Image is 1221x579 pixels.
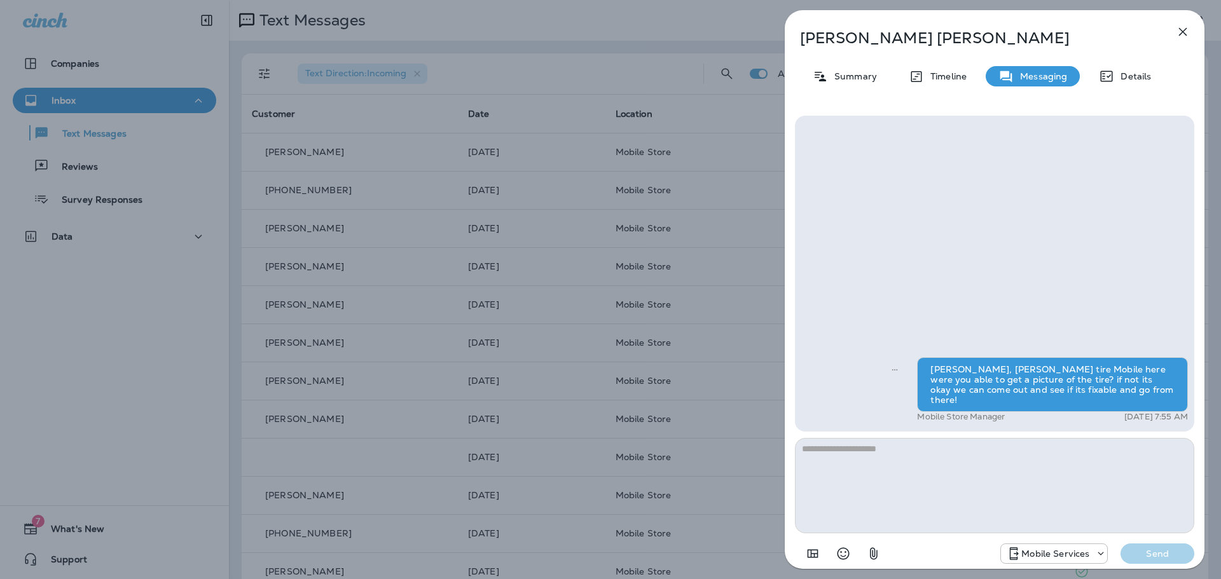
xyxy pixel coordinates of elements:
button: Add in a premade template [800,541,825,566]
p: Messaging [1014,71,1067,81]
div: [PERSON_NAME], [PERSON_NAME] tire Mobile here were you able to get a picture of the tire? if not ... [917,357,1188,412]
p: [PERSON_NAME] [PERSON_NAME] [800,29,1147,47]
p: Mobile Store Manager [917,412,1005,422]
button: Select an emoji [831,541,856,566]
p: Summary [828,71,877,81]
p: Mobile Services [1021,548,1089,559]
div: +1 (402) 537-0264 [1001,546,1107,561]
span: Sent [892,363,898,374]
p: Timeline [924,71,967,81]
p: [DATE] 7:55 AM [1124,412,1188,422]
p: Details [1114,71,1151,81]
